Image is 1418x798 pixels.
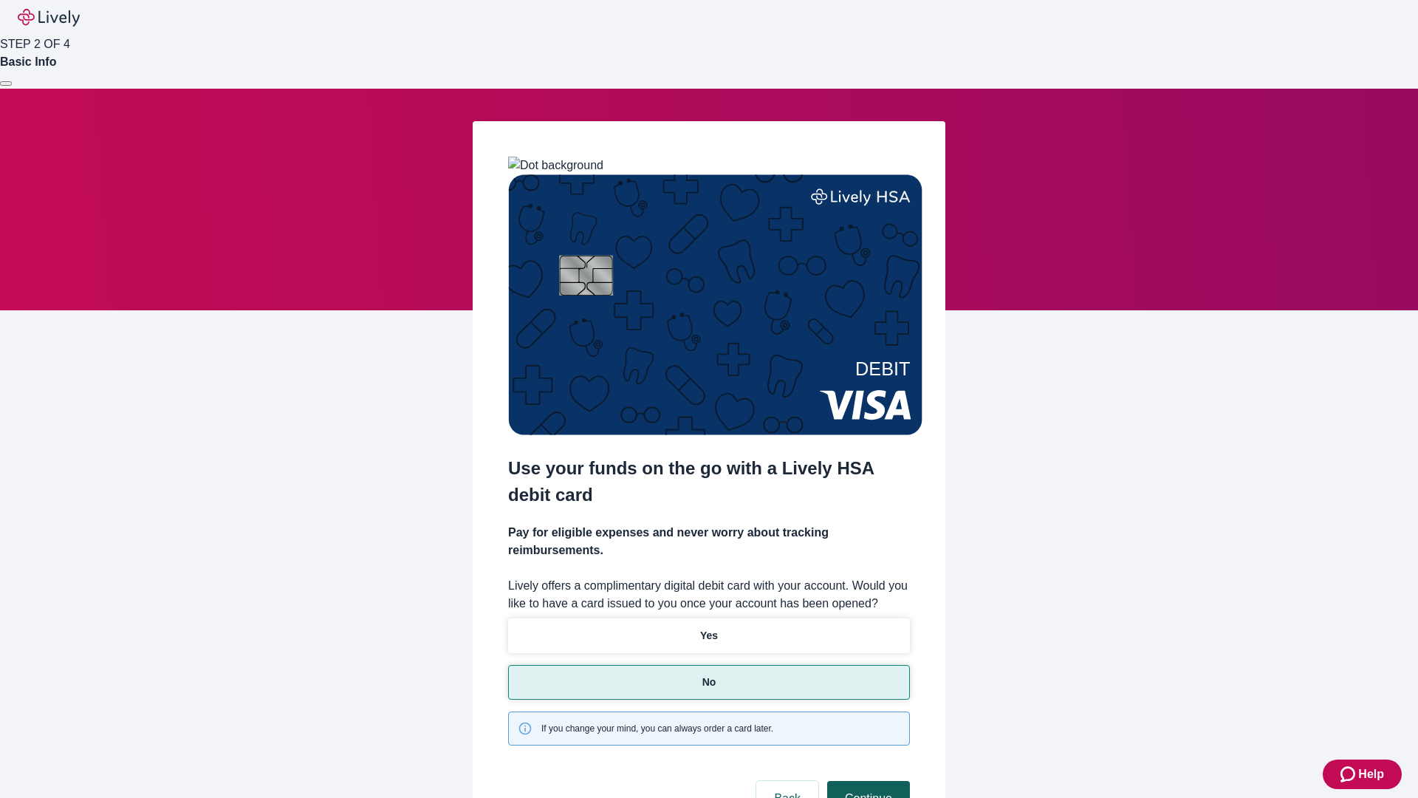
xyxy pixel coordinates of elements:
label: Lively offers a complimentary digital debit card with your account. Would you like to have a card... [508,577,910,613]
h4: Pay for eligible expenses and never worry about tracking reimbursements. [508,524,910,559]
svg: Zendesk support icon [1340,765,1358,783]
img: Debit card [508,174,922,435]
button: Zendesk support iconHelp [1323,760,1402,789]
button: Yes [508,618,910,653]
p: No [702,675,716,690]
h2: Use your funds on the go with a Lively HSA debit card [508,455,910,508]
img: Lively [18,9,80,27]
span: Help [1358,765,1384,783]
p: Yes [700,628,718,644]
span: If you change your mind, you can always order a card later. [541,722,773,735]
button: No [508,665,910,700]
img: Dot background [508,157,603,174]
